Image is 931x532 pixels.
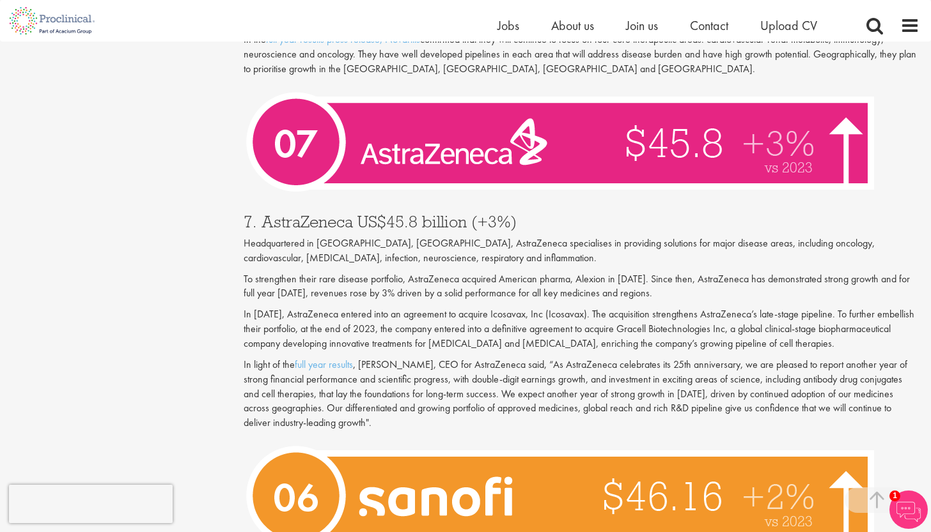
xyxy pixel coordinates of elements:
[244,213,920,230] h3: 7. AstraZeneca US$45.8 billion (+3%)
[244,307,920,351] p: In [DATE], AstraZeneca entered into an agreement to acquire Icosavax, Inc (Icosavax). The acquisi...
[9,485,173,523] iframe: reCAPTCHA
[244,272,920,301] p: To strengthen their rare disease portfolio, AstraZeneca acquired American pharma, Alexion in [DAT...
[295,358,353,371] a: full year results
[497,17,519,34] a: Jobs
[690,17,728,34] a: Contact
[244,358,920,430] p: In light of the , [PERSON_NAME], CEO for AstraZeneca said, “As AstraZeneca celebrates its 25th an...
[551,17,594,34] a: About us
[889,490,928,529] img: Chatbot
[244,236,920,266] p: Headquartered in [GEOGRAPHIC_DATA], [GEOGRAPHIC_DATA], AstraZeneca specialises in providing solut...
[244,33,920,77] p: In the confirmed that they will continue to focus on four core therapeutic areas: cardiovascular-...
[760,17,817,34] a: Upload CV
[626,17,658,34] a: Join us
[889,490,900,501] span: 1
